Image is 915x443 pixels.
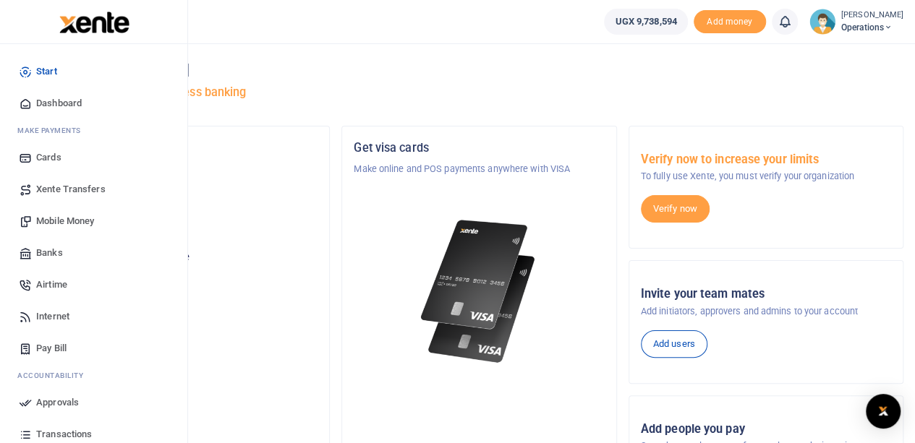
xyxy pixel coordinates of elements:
[36,64,57,79] span: Start
[641,287,891,301] h5: Invite your team mates
[12,119,176,142] li: M
[36,182,106,197] span: Xente Transfers
[354,162,604,176] p: Make online and POS payments anywhere with VISA
[694,10,766,34] span: Add money
[67,250,318,264] p: Your current account balance
[641,422,891,436] h5: Add people you pay
[615,14,676,29] span: UGX 9,738,594
[604,9,687,35] a: UGX 9,738,594
[641,304,891,319] p: Add initiators, approvers and admins to your account
[12,173,176,205] a: Xente Transfers
[12,332,176,364] a: Pay Bill
[12,87,176,119] a: Dashboard
[841,9,903,22] small: [PERSON_NAME]
[28,370,83,381] span: countability
[598,9,693,35] li: Wallet ballance
[67,218,318,233] p: Operations
[36,150,61,165] span: Cards
[36,309,69,324] span: Internet
[809,9,903,35] a: profile-user [PERSON_NAME] Operations
[67,268,318,283] h5: UGX 9,738,594
[417,211,542,372] img: xente-_physical_cards.png
[12,237,176,269] a: Banks
[641,330,707,358] a: Add users
[36,246,63,260] span: Banks
[12,364,176,387] li: Ac
[36,278,67,292] span: Airtime
[67,197,318,211] h5: Account
[354,141,604,155] h5: Get visa cards
[694,10,766,34] li: Toup your wallet
[12,56,176,87] a: Start
[641,195,710,223] a: Verify now
[36,96,82,111] span: Dashboard
[67,162,318,176] p: Outbox (U) Limited
[866,394,901,429] div: Open Intercom Messenger
[59,12,129,33] img: logo-large
[25,125,81,136] span: ake Payments
[36,395,79,410] span: Approvals
[641,152,891,167] h5: Verify now to increase your limits
[58,16,129,27] a: logo-small logo-large logo-large
[12,205,176,237] a: Mobile Money
[694,15,766,26] a: Add money
[12,301,176,332] a: Internet
[809,9,835,35] img: profile-user
[36,341,67,356] span: Pay Bill
[12,387,176,418] a: Approvals
[641,169,891,184] p: To fully use Xente, you must verify your organization
[12,269,176,301] a: Airtime
[36,214,94,228] span: Mobile Money
[55,85,903,100] h5: Welcome to better business banking
[55,62,903,78] h4: Hello [PERSON_NAME]
[67,141,318,155] h5: Organization
[36,427,92,442] span: Transactions
[841,21,903,34] span: Operations
[12,142,176,173] a: Cards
